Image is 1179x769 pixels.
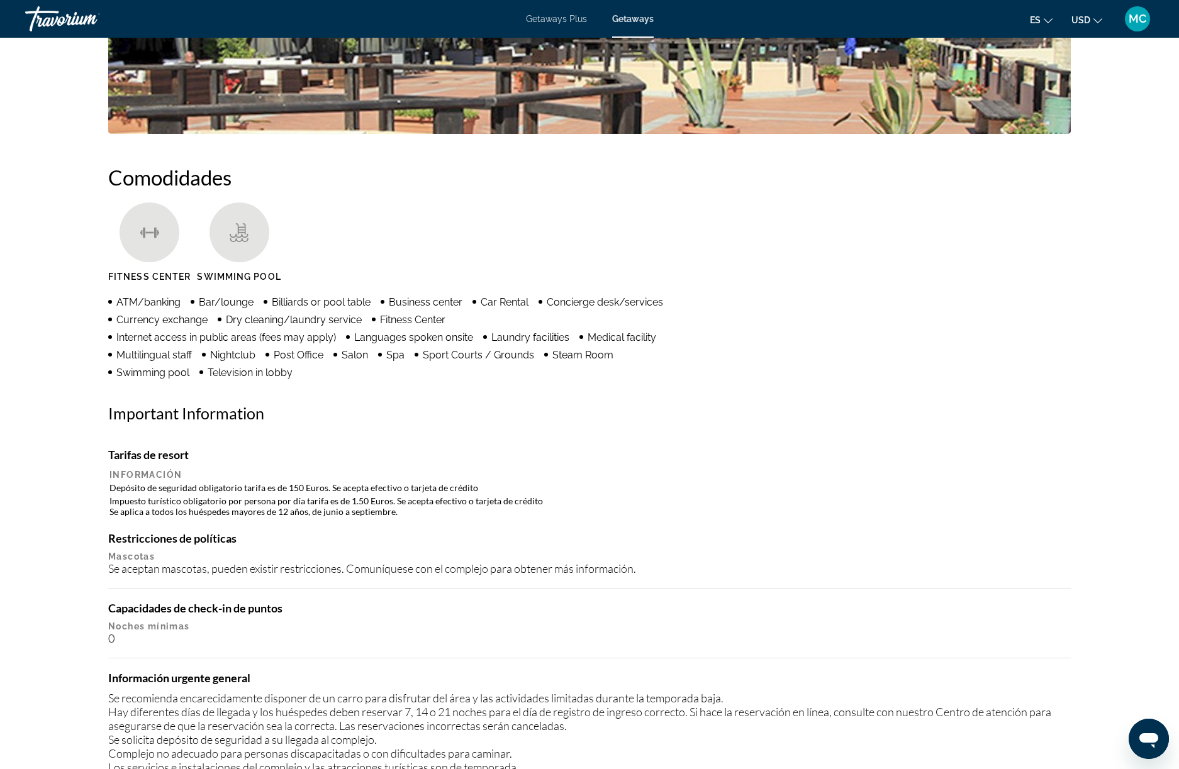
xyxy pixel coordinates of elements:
p: Mascotas [108,551,1071,562]
button: Change language [1030,11,1053,29]
span: Swimming Pool [197,272,281,282]
button: User Menu [1121,6,1154,32]
h4: Restricciones de políticas [108,531,1071,545]
span: Post Office [274,349,323,361]
h2: Important Information [108,404,1071,423]
span: Internet access in public areas (fees may apply) [116,331,336,343]
h4: Información urgente general [108,671,1071,685]
td: Impuesto turístico obligatorio por persona por día tarifa es de 1.50 Euros. Se acepta efectivo o ... [109,495,1070,517]
h4: Tarifas de resort [108,448,1071,462]
div: Se aceptan mascotas, pueden existir restricciones. Comuníquese con el complejo para obtener más i... [108,562,1071,575]
span: Currency exchange [116,314,208,326]
p: Noches mínimas [108,621,1071,631]
span: Medical facility [588,331,656,343]
span: Swimming pool [116,367,189,379]
td: Depósito de seguridad obligatorio tarifa es de 150 Euros. Se acepta efectivo o tarjeta de crédito [109,482,1070,494]
span: Television in lobby [208,367,293,379]
span: Billiards or pool table [272,296,371,308]
h4: Capacidades de check-in de puntos [108,601,1071,615]
span: Spa [386,349,405,361]
th: Información [109,469,1070,480]
span: Concierge desk/services [547,296,663,308]
span: Fitness Center [380,314,445,326]
span: MC [1129,13,1146,25]
button: Change currency [1071,11,1102,29]
a: Travorium [25,3,151,35]
span: es [1030,15,1041,25]
a: Getaways Plus [526,14,587,24]
span: Fitness Center [108,272,191,282]
span: Multilingual staff [116,349,192,361]
span: Nightclub [210,349,255,361]
div: 0 [108,631,1071,645]
span: Business center [389,296,462,308]
span: Dry cleaning/laundry service [226,314,362,326]
h2: Comodidades [108,165,1071,190]
span: Laundry facilities [491,331,569,343]
span: Car Rental [481,296,528,308]
span: USD [1071,15,1090,25]
span: Bar/lounge [199,296,254,308]
span: Steam Room [552,349,613,361]
span: Salon [342,349,368,361]
a: Getaways [612,14,654,24]
span: Languages spoken onsite [354,331,473,343]
span: Sport Courts / Grounds [423,349,534,361]
iframe: Botón para iniciar la ventana de mensajería [1129,719,1169,759]
span: ATM/banking [116,296,181,308]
